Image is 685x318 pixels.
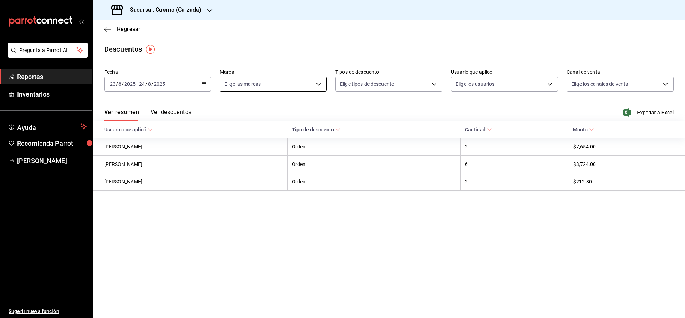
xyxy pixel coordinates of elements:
th: $212.80 [569,173,685,191]
span: / [122,81,124,87]
span: Monto [573,127,594,132]
span: Cantidad [465,127,492,132]
input: ---- [124,81,136,87]
span: / [145,81,147,87]
button: Regresar [104,26,141,32]
label: Tipos de descuento [335,69,442,74]
span: Tipo de descuento [292,127,340,132]
img: Tooltip marker [146,45,155,54]
span: / [151,81,153,87]
th: $3,724.00 [569,156,685,173]
th: Orden [288,138,461,156]
span: Reportes [17,72,87,82]
th: $7,654.00 [569,138,685,156]
span: Usuario que aplicó [104,127,153,132]
th: [PERSON_NAME] [93,173,288,191]
label: Marca [220,69,327,74]
span: Inventarios [17,89,87,99]
span: / [116,81,118,87]
span: Sugerir nueva función [9,308,87,315]
button: Ver resumen [104,109,139,121]
button: Exportar a Excel [625,108,674,117]
button: Ver descuentos [151,109,191,121]
span: [PERSON_NAME] [17,156,87,166]
span: Elige tipos de descuento [340,80,394,88]
th: 2 [461,173,569,191]
th: [PERSON_NAME] [93,156,288,173]
th: Orden [288,156,461,173]
span: Recomienda Parrot [17,139,87,148]
th: [PERSON_NAME] [93,138,288,156]
span: Ayuda [17,122,77,131]
button: open_drawer_menu [78,19,84,24]
label: Fecha [104,69,211,74]
span: Elige las marcas [224,80,261,88]
input: ---- [153,81,166,87]
input: -- [148,81,151,87]
span: Elige los canales de venta [571,80,628,88]
div: Descuentos [104,44,142,54]
span: Elige los usuarios [456,80,494,88]
input: -- [118,81,122,87]
label: Usuario que aplicó [451,69,558,74]
h3: Sucursal: Cuerno (Calzada) [124,6,201,14]
th: 6 [461,156,569,173]
div: navigation tabs [104,109,191,121]
th: 2 [461,138,569,156]
span: - [137,81,138,87]
th: Orden [288,173,461,191]
label: Canal de venta [567,69,674,74]
span: Regresar [117,26,141,32]
input: -- [139,81,145,87]
a: Pregunta a Parrot AI [5,52,88,59]
input: -- [110,81,116,87]
span: Pregunta a Parrot AI [19,47,77,54]
button: Pregunta a Parrot AI [8,43,88,58]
